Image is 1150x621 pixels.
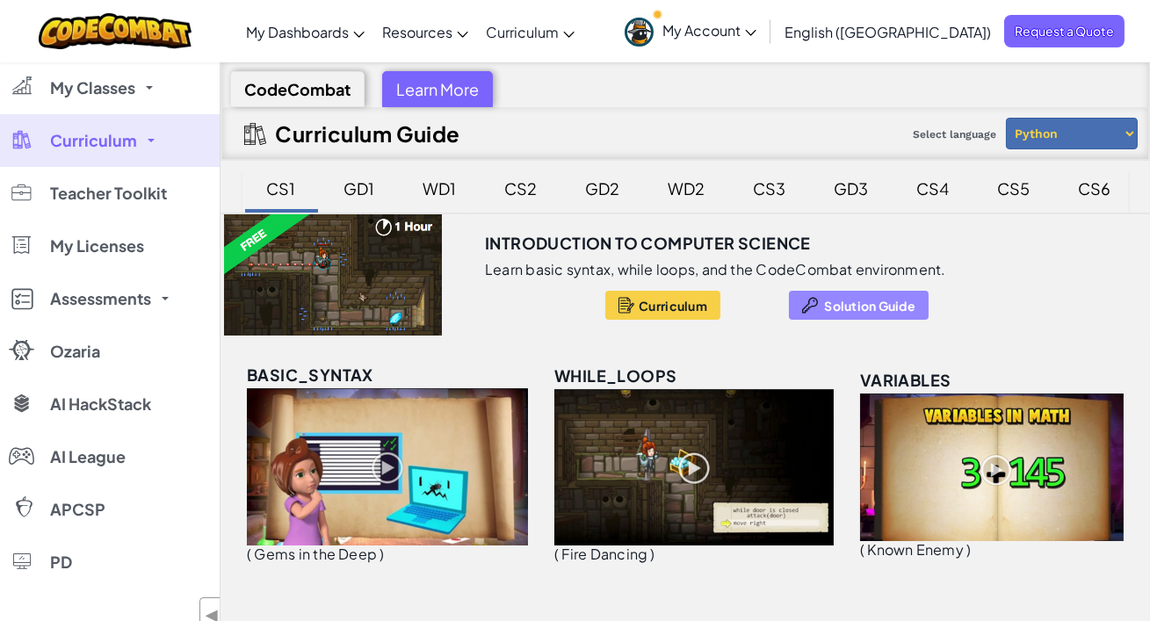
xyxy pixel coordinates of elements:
[554,545,559,563] span: (
[50,396,151,412] span: AI HackStack
[373,8,477,55] a: Resources
[554,365,676,386] span: while_loops
[486,23,559,41] span: Curriculum
[824,299,915,313] span: Solution Guide
[327,168,393,209] div: GD1
[651,168,723,209] div: WD2
[230,71,365,107] div: CodeCombat
[247,365,373,385] span: basic_syntax
[625,18,654,47] img: avatar
[817,168,886,209] div: GD3
[605,291,720,320] button: Curriculum
[488,168,555,209] div: CS2
[250,168,314,209] div: CS1
[776,8,1000,55] a: English ([GEOGRAPHIC_DATA])
[485,230,811,256] h3: Introduction to Computer Science
[254,545,377,563] span: Gems in the Deep
[860,540,864,559] span: (
[860,370,951,390] span: variables
[980,168,1048,209] div: CS5
[275,121,460,146] h2: Curriculum Guide
[789,291,929,320] button: Solution Guide
[50,80,135,96] span: My Classes
[785,23,991,41] span: English ([GEOGRAPHIC_DATA])
[906,121,1003,148] span: Select language
[616,4,765,59] a: My Account
[380,545,384,563] span: )
[247,545,251,563] span: (
[867,540,964,559] span: Known Enemy
[237,8,373,55] a: My Dashboards
[568,168,638,209] div: GD2
[736,168,804,209] div: CS3
[639,299,707,313] span: Curriculum
[50,291,151,307] span: Assessments
[651,545,655,563] span: )
[860,394,1124,541] img: variables_unlocked.png
[247,388,528,545] img: basic_syntax_unlocked.png
[50,238,144,254] span: My Licenses
[562,545,648,563] span: Fire Dancing
[485,261,946,278] p: Learn basic syntax, while loops, and the CodeCombat environment.
[50,449,126,465] span: AI League
[554,389,834,545] img: while_loops_unlocked.png
[382,23,452,41] span: Resources
[900,168,967,209] div: CS4
[1004,15,1125,47] a: Request a Quote
[382,71,493,107] div: Learn More
[50,185,167,201] span: Teacher Toolkit
[406,168,474,209] div: WD1
[246,23,349,41] span: My Dashboards
[50,133,137,148] span: Curriculum
[244,123,266,145] img: IconCurriculumGuide.svg
[477,8,583,55] a: Curriculum
[966,540,971,559] span: )
[1061,168,1129,209] div: CS6
[662,21,756,40] span: My Account
[39,13,192,49] img: CodeCombat logo
[50,343,100,359] span: Ozaria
